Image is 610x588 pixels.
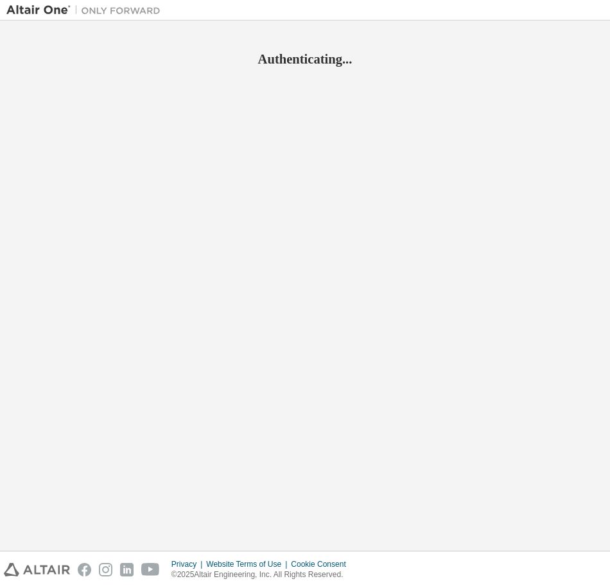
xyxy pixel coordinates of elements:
img: youtube.svg [141,563,160,576]
img: Altair One [6,4,167,17]
h2: Authenticating... [6,51,604,67]
div: Privacy [171,559,206,569]
img: facebook.svg [78,563,91,576]
img: altair_logo.svg [4,563,70,576]
img: instagram.svg [99,563,112,576]
div: Cookie Consent [291,559,353,569]
p: © 2025 Altair Engineering, Inc. All Rights Reserved. [171,569,354,580]
img: linkedin.svg [120,563,134,576]
div: Website Terms of Use [206,559,291,569]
